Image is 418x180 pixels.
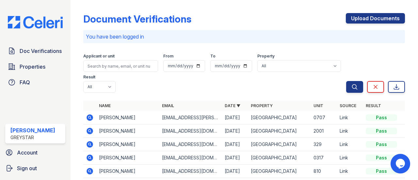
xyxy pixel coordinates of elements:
div: Pass [366,168,397,174]
td: [GEOGRAPHIC_DATA] [248,124,311,138]
td: [EMAIL_ADDRESS][DOMAIN_NAME] [159,124,222,138]
td: 2001 [311,124,337,138]
td: Link [337,151,363,165]
td: [EMAIL_ADDRESS][DOMAIN_NAME] [159,138,222,151]
img: CE_Logo_Blue-a8612792a0a2168367f1c8372b55b34899dd931a85d93a1a3d3e32e68fde9ad4.png [3,16,68,28]
td: [DATE] [222,165,248,178]
td: [DATE] [222,151,248,165]
p: You have been logged in [86,33,402,41]
a: Doc Verifications [5,44,65,57]
td: Link [337,124,363,138]
a: Unit [313,103,323,108]
label: Applicant or unit [83,54,115,59]
td: [GEOGRAPHIC_DATA] [248,111,311,124]
td: [PERSON_NAME] [96,124,159,138]
a: Result [366,103,381,108]
td: 0317 [311,151,337,165]
a: Email [162,103,174,108]
td: [DATE] [222,138,248,151]
a: Name [99,103,111,108]
a: Source [340,103,356,108]
a: Properties [5,60,65,73]
td: [PERSON_NAME] [96,111,159,124]
div: Pass [366,141,397,148]
td: Link [337,111,363,124]
a: Property [251,103,273,108]
div: Greystar [10,134,55,141]
span: FAQ [20,78,30,86]
a: Date ▼ [225,103,240,108]
td: 0707 [311,111,337,124]
td: [GEOGRAPHIC_DATA] [248,151,311,165]
td: [GEOGRAPHIC_DATA] [248,165,311,178]
label: To [210,54,216,59]
a: Sign out [3,162,68,175]
td: [EMAIL_ADDRESS][DOMAIN_NAME] [159,165,222,178]
td: Link [337,138,363,151]
div: Pass [366,128,397,134]
span: Account [17,149,38,156]
span: Properties [20,63,45,71]
label: Result [83,74,95,80]
iframe: chat widget [391,154,411,173]
td: 810 [311,165,337,178]
td: 329 [311,138,337,151]
td: [DATE] [222,111,248,124]
label: Property [257,54,275,59]
td: [GEOGRAPHIC_DATA] [248,138,311,151]
a: Account [3,146,68,159]
input: Search by name, email, or unit number [83,60,158,72]
td: [EMAIL_ADDRESS][DOMAIN_NAME] [159,151,222,165]
div: Pass [366,155,397,161]
label: From [163,54,173,59]
a: FAQ [5,76,65,89]
span: Sign out [17,164,37,172]
div: Pass [366,114,397,121]
div: Document Verifications [83,13,191,25]
td: [DATE] [222,124,248,138]
a: Upload Documents [346,13,405,24]
td: [PERSON_NAME] [96,165,159,178]
td: [EMAIL_ADDRESS][PERSON_NAME][DOMAIN_NAME] [159,111,222,124]
td: [PERSON_NAME] [96,151,159,165]
span: Doc Verifications [20,47,62,55]
td: [PERSON_NAME] [96,138,159,151]
td: Link [337,165,363,178]
div: [PERSON_NAME] [10,126,55,134]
